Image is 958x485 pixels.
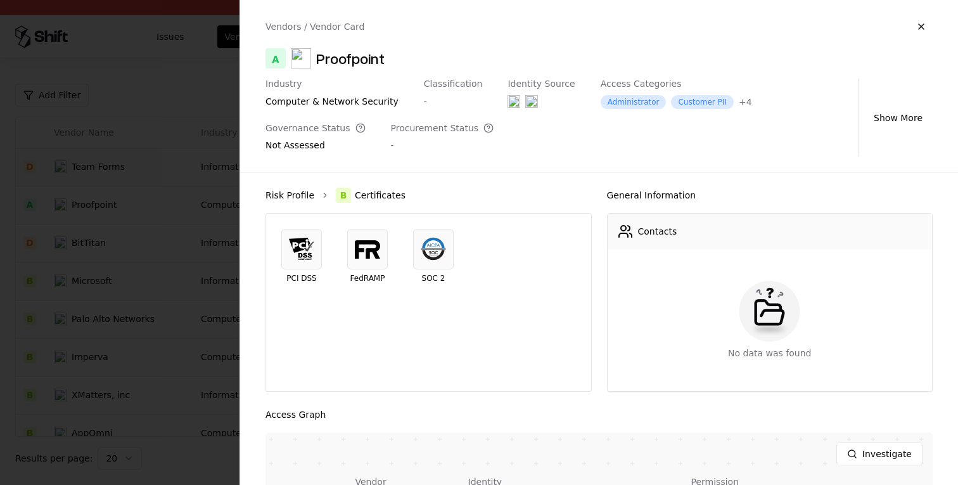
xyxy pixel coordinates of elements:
div: Classification [424,79,483,90]
div: No data was found [728,347,811,359]
nav: breadcrumb [265,188,592,203]
img: Proofpoint [291,48,311,68]
img: entra.microsoft.com [508,95,520,108]
span: Certificates [355,189,406,202]
div: Access Categories [601,79,752,90]
div: Identity Source [508,79,575,90]
div: General Information [607,188,933,203]
div: - [391,139,494,152]
div: PCI DSS [286,275,316,282]
div: A [265,48,286,68]
div: Customer PII [671,95,733,109]
div: Governance Status [265,123,366,134]
div: Vendors / Vendor Card [265,20,364,33]
div: Industry [265,79,399,90]
a: Risk Profile [265,189,314,202]
div: B [336,188,351,203]
div: Procurement Status [391,123,494,134]
div: Access Graph [265,407,933,422]
div: FedRAMP [350,275,385,282]
img: okta.com [525,95,538,108]
div: - [424,95,483,108]
div: Contacts [638,225,677,238]
div: Proofpoint [316,48,385,68]
div: Not Assessed [265,139,366,157]
button: Investigate [836,443,923,465]
button: Show More [864,107,933,129]
div: SOC 2 [422,275,445,282]
button: +4 [739,96,752,108]
div: Administrator [601,95,667,109]
div: computer & network security [265,95,399,108]
div: + 4 [739,96,752,108]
